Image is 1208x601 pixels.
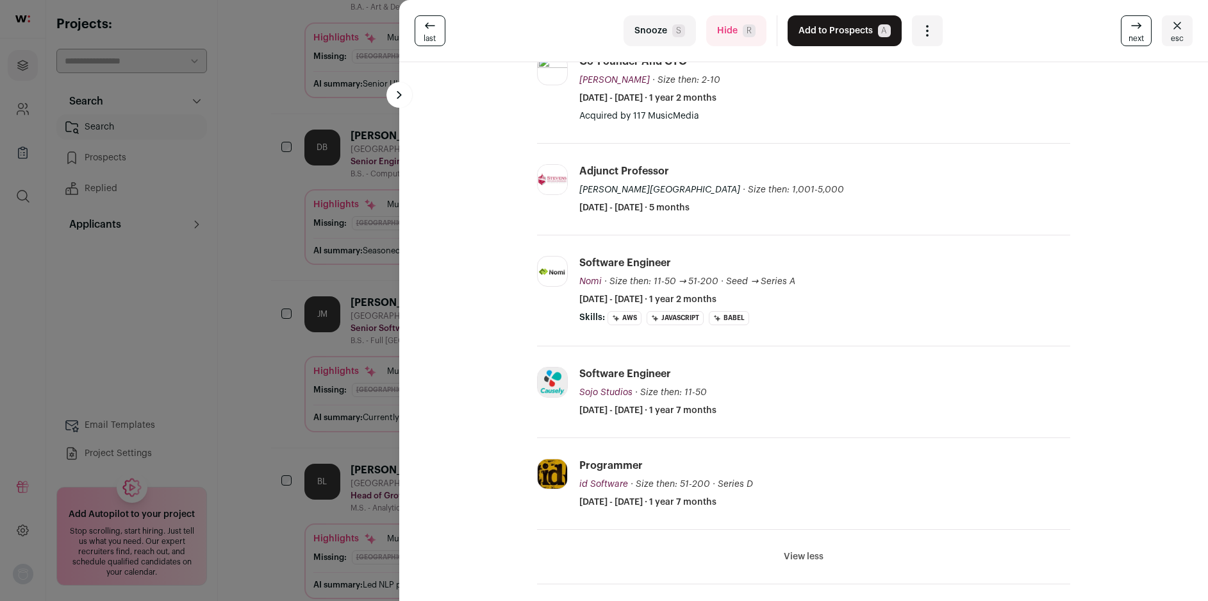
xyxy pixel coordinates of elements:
[538,55,567,85] img: 2593e79b4e9b3025c597565859ec7965f44a42dac93a570507d6aec8c692c2fb
[538,165,567,194] img: 2d1eaaf2b22de20bb4f5d8d0bf56533500d2136fe4fe3182fbaef366f861e98a.jpg
[743,185,844,194] span: · Size then: 1,001-5,000
[713,478,715,491] span: ·
[579,110,1070,123] p: Acquired by 117 MusicMedia
[1129,33,1144,44] span: next
[718,480,753,489] span: Series D
[538,368,567,397] img: 7963c5acb05b646bea2ea3603dae84766e06be3320c3a813af8f717fe827bca1.jpg
[579,76,650,85] span: [PERSON_NAME]
[1162,15,1193,46] button: Close
[579,367,671,381] div: Software Engineer
[579,164,669,178] div: Adjunct Professor
[415,15,445,46] a: last
[579,496,716,509] span: [DATE] - [DATE] · 1 year 7 months
[538,267,567,276] img: 096f8769acfe1b3bc6554f2e7599637ceee7be6267652e052726a528368a03d1.jpg
[579,459,643,473] div: Programmer
[635,388,707,397] span: · Size then: 11-50
[624,15,696,46] button: SnoozeS
[579,92,716,105] span: [DATE] - [DATE] · 1 year 2 months
[579,311,605,324] span: Skills:
[579,256,671,270] div: Software Engineer
[538,457,567,492] img: a8a22936f7649459dbc3d86b263af31113905fd60535b143c319b0bfb64278b4.jpg
[726,277,795,286] span: Seed → Series A
[608,311,641,325] li: AWS
[788,15,902,46] button: Add to ProspectsA
[743,24,756,37] span: R
[604,277,719,286] span: · Size then: 11-50 → 51-200
[579,277,602,286] span: Nomi
[709,311,749,325] li: Babel
[1171,33,1184,44] span: esc
[579,388,633,397] span: Sojo Studios
[912,15,943,46] button: Open dropdown
[721,275,724,288] span: ·
[1121,15,1152,46] a: next
[784,550,823,563] button: View less
[631,480,710,489] span: · Size then: 51-200
[647,311,704,325] li: JavaScript
[672,24,685,37] span: S
[579,404,716,417] span: [DATE] - [DATE] · 1 year 7 months
[579,293,716,306] span: [DATE] - [DATE] · 1 year 2 months
[579,201,690,214] span: [DATE] - [DATE] · 5 months
[652,76,720,85] span: · Size then: 2-10
[878,24,891,37] span: A
[579,185,740,194] span: [PERSON_NAME][GEOGRAPHIC_DATA]
[579,480,628,489] span: id Software
[424,33,436,44] span: last
[706,15,766,46] button: HideR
